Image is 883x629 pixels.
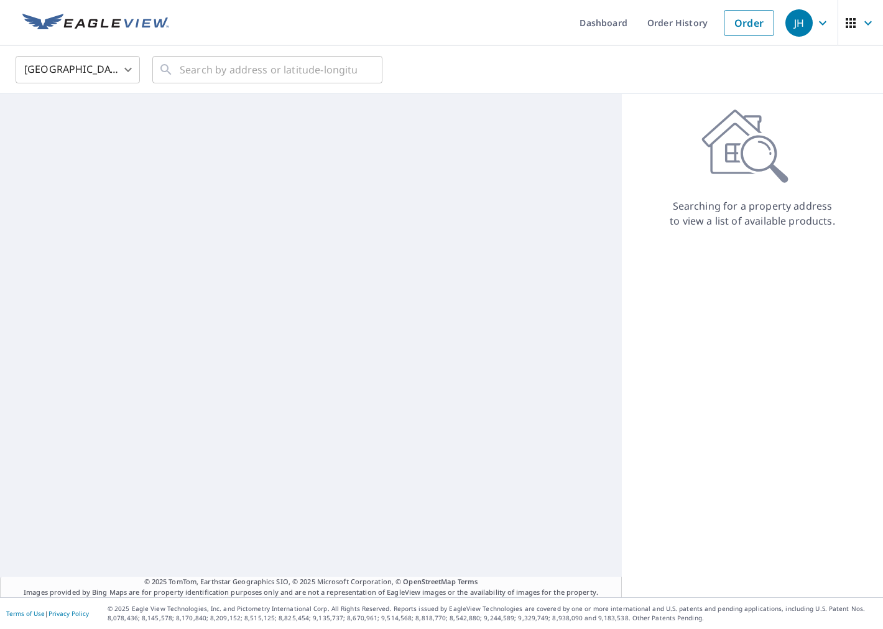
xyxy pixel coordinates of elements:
input: Search by address or latitude-longitude [180,52,357,87]
p: © 2025 Eagle View Technologies, Inc. and Pictometry International Corp. All Rights Reserved. Repo... [108,604,877,623]
p: Searching for a property address to view a list of available products. [669,198,836,228]
p: | [6,610,89,617]
a: Terms of Use [6,609,45,618]
a: Terms [458,577,478,586]
a: Order [724,10,774,36]
div: [GEOGRAPHIC_DATA] [16,52,140,87]
span: © 2025 TomTom, Earthstar Geographics SIO, © 2025 Microsoft Corporation, © [144,577,478,587]
a: Privacy Policy [49,609,89,618]
img: EV Logo [22,14,169,32]
div: JH [785,9,813,37]
a: OpenStreetMap [403,577,455,586]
